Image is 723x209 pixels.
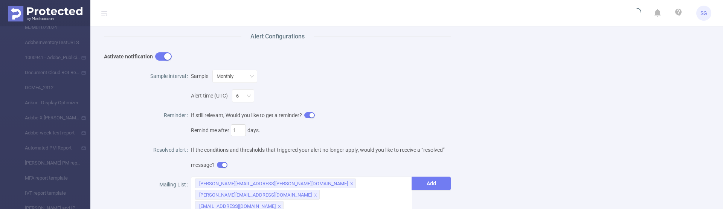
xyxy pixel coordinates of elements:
[195,190,320,200] li: amarnath.gupta@publicismedia.com
[8,6,82,21] img: Protected Media
[159,182,191,188] label: Mailing List
[278,204,281,209] i: icon: close
[247,94,251,99] i: icon: down
[164,112,186,118] span: Reminder
[250,74,254,79] i: icon: down
[412,177,451,190] button: Add
[236,90,244,102] div: 6
[191,112,451,138] span: If still relevant, Would you like to get a reminder?
[700,6,707,21] span: SG
[195,178,356,188] li: mohammed.sadiqh@publicismedia.com
[191,84,451,103] div: Alert time (UTC)
[150,73,186,79] span: Sample interval
[241,32,314,41] span: Alert Configurations
[632,8,641,18] i: icon: loading
[217,70,239,82] div: Monthly
[153,147,191,153] label: Resolved alert
[191,69,451,84] div: Sample
[314,193,317,198] i: icon: close
[350,182,354,186] i: icon: close
[104,53,153,59] b: Activate notification
[191,123,451,138] div: Remind me after days.
[199,179,348,189] div: [PERSON_NAME][EMAIL_ADDRESS][PERSON_NAME][DOMAIN_NAME]
[191,147,445,168] span: If the conditions and thresholds that triggered your alert no longer apply, would you like to rec...
[199,190,312,200] div: [PERSON_NAME][EMAIL_ADDRESS][DOMAIN_NAME]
